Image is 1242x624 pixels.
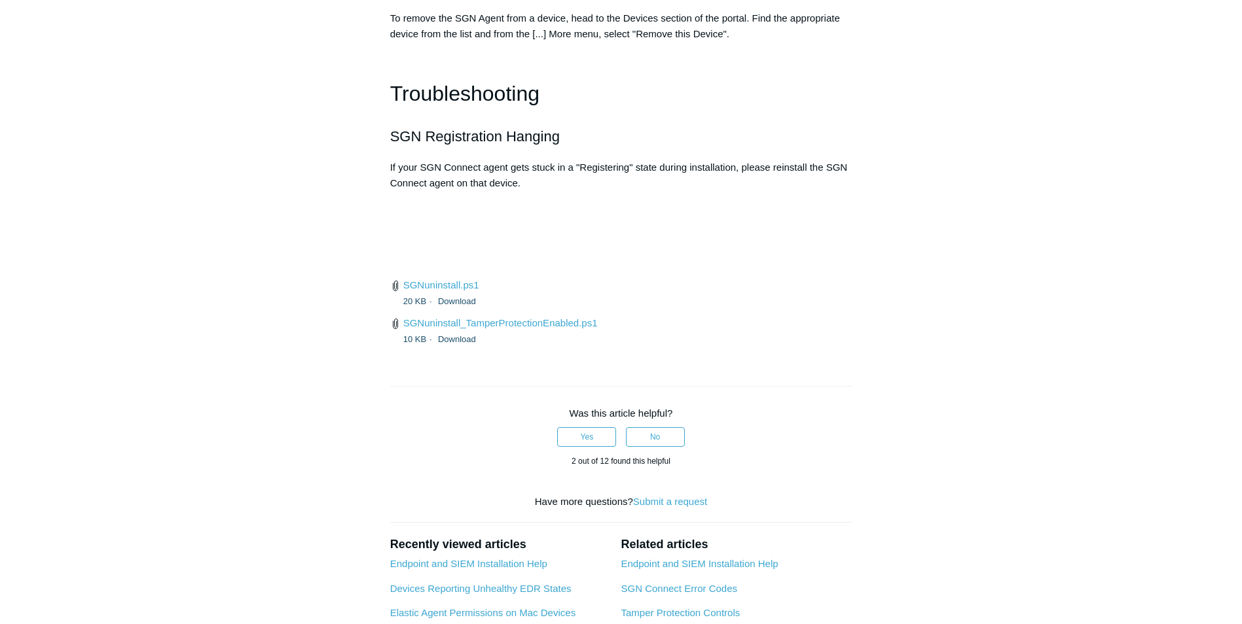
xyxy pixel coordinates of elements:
a: Endpoint and SIEM Installation Help [390,558,547,569]
a: SGN Connect Error Codes [621,583,737,594]
button: This article was helpful [557,427,616,447]
h2: Related articles [621,536,852,553]
span: 20 KB [403,296,435,306]
span: 10 KB [403,334,435,344]
a: SGNuninstall.ps1 [403,279,479,290]
span: 2 out of 12 found this helpful [572,457,670,466]
h1: Troubleshooting [390,77,852,111]
div: Have more questions? [390,494,852,510]
span: To remove the SGN Agent from a device, head to the Devices section of the portal. Find the approp... [390,12,840,39]
a: Download [438,334,476,344]
a: Elastic Agent Permissions on Mac Devices [390,607,575,618]
h2: Recently viewed articles [390,536,608,553]
a: Devices Reporting Unhealthy EDR States [390,583,572,594]
a: Download [438,296,476,306]
a: SGNuninstall_TamperProtectionEnabled.ps1 [403,317,598,328]
h2: SGN Registration Hanging [390,125,852,148]
button: This article was not helpful [626,427,685,447]
span: Was this article helpful? [570,407,673,419]
a: Submit a request [633,496,707,507]
span: If your SGN Connect agent gets stuck in a "Registering" state during installation, please reinsta... [390,162,848,188]
a: Endpoint and SIEM Installation Help [621,558,778,569]
a: Tamper Protection Controls [621,607,740,618]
